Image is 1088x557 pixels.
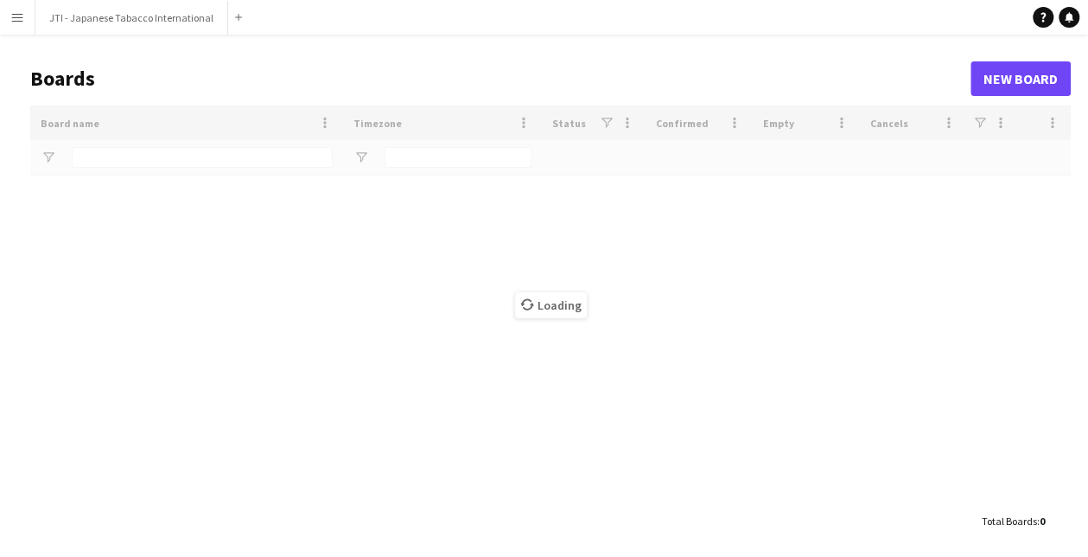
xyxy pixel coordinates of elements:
[35,1,228,35] button: JTI - Japanese Tabacco International
[515,292,587,318] span: Loading
[970,61,1071,96] a: New Board
[1040,515,1045,528] span: 0
[30,66,970,92] h1: Boards
[982,504,1045,538] div: :
[982,515,1037,528] span: Total Boards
